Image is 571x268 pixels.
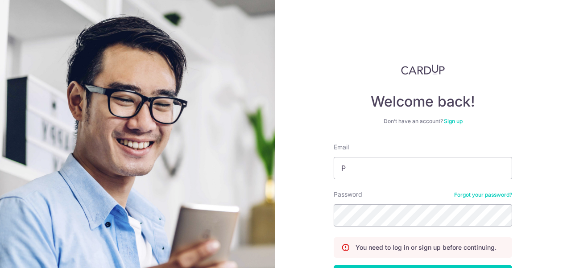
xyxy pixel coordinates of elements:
div: Don’t have an account? [334,118,512,125]
a: Forgot your password? [454,191,512,198]
img: CardUp Logo [401,64,445,75]
input: Enter your Email [334,157,512,179]
label: Email [334,143,349,152]
p: You need to log in or sign up before continuing. [356,243,497,252]
h4: Welcome back! [334,93,512,111]
a: Sign up [444,118,463,124]
label: Password [334,190,362,199]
